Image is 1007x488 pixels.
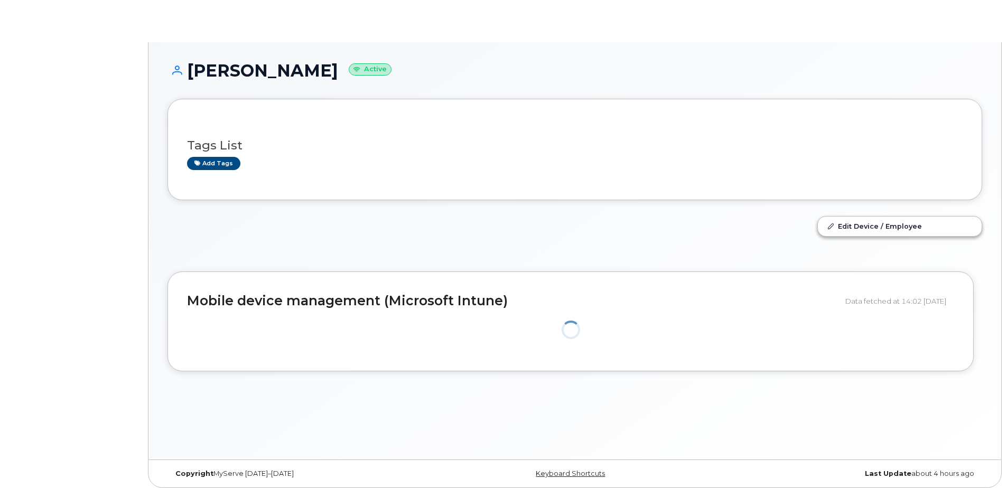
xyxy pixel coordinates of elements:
[711,470,982,478] div: about 4 hours ago
[536,470,605,477] a: Keyboard Shortcuts
[349,63,391,76] small: Active
[845,291,954,311] div: Data fetched at 14:02 [DATE]
[167,470,439,478] div: MyServe [DATE]–[DATE]
[167,61,982,80] h1: [PERSON_NAME]
[187,139,963,152] h3: Tags List
[175,470,213,477] strong: Copyright
[187,157,240,170] a: Add tags
[818,217,982,236] a: Edit Device / Employee
[187,294,837,308] h2: Mobile device management (Microsoft Intune)
[865,470,911,477] strong: Last Update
